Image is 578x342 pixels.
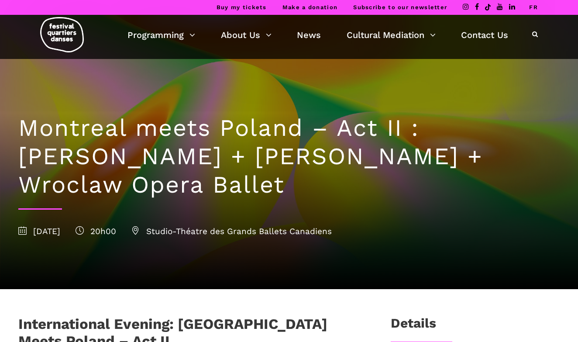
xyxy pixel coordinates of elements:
[297,28,321,42] a: News
[40,17,84,52] img: logo-fqd-med
[18,226,60,236] span: [DATE]
[221,28,272,42] a: About Us
[76,226,116,236] span: 20h00
[529,4,538,10] a: FR
[353,4,447,10] a: Subscribe to our newsletter
[347,28,436,42] a: Cultural Mediation
[217,4,267,10] a: Buy my tickets
[391,315,436,337] h3: Details
[282,4,338,10] a: Make a donation
[461,28,508,42] a: Contact Us
[131,226,332,236] span: Studio-Théatre des Grands Ballets Canadiens
[127,28,195,42] a: Programming
[18,114,560,199] h1: Montreal meets Poland – Act II : [PERSON_NAME] + [PERSON_NAME] + Wroclaw Opera Ballet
